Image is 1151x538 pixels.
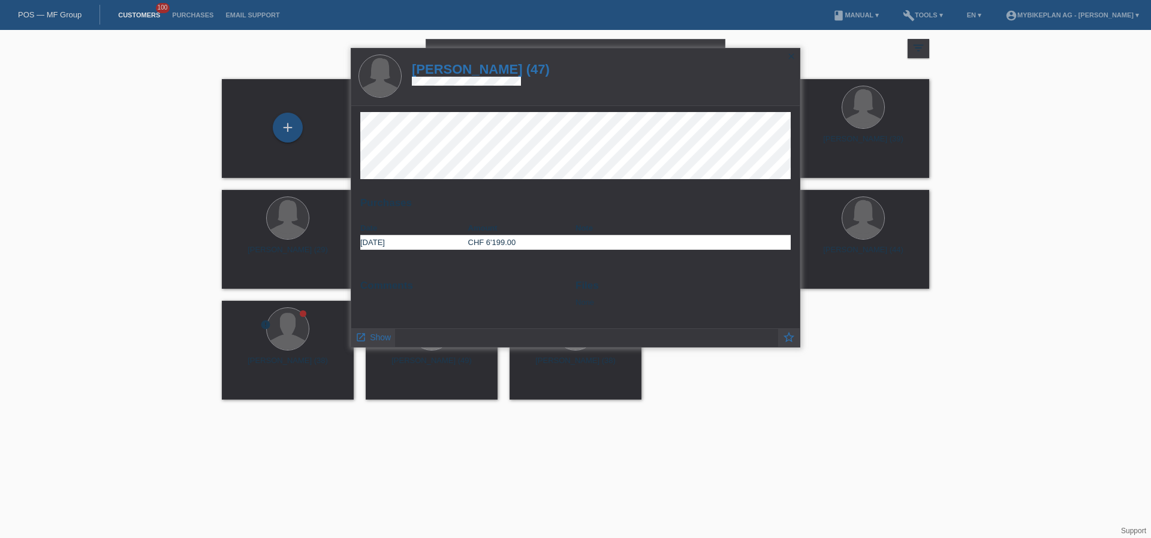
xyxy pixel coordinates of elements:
a: account_circleMybikeplan AG - [PERSON_NAME] ▾ [999,11,1145,19]
i: star_border [782,331,796,344]
div: [PERSON_NAME] (29) [231,245,344,264]
i: error [260,319,271,330]
div: [PERSON_NAME] (39) [807,134,920,153]
div: [PERSON_NAME] (44) [807,245,920,264]
td: CHF 6'199.00 [468,235,576,250]
input: Search... [426,39,725,67]
a: [PERSON_NAME] (47) [412,62,550,77]
a: bookManual ▾ [827,11,885,19]
a: Support [1121,527,1146,535]
div: [PERSON_NAME] (38) [231,356,344,375]
a: POS — MF Group [18,10,82,19]
div: [PERSON_NAME] (49) [375,356,488,375]
i: account_circle [1005,10,1017,22]
th: Note [575,221,791,235]
a: Email Support [219,11,285,19]
h2: Purchases [360,197,791,215]
td: [DATE] [360,235,468,250]
i: launch [355,332,366,343]
i: filter_list [912,41,925,55]
a: Customers [112,11,166,19]
i: build [903,10,915,22]
a: EN ▾ [961,11,987,19]
a: star_border [782,332,796,347]
h2: Comments [360,280,567,298]
div: unconfirmed, pending [260,319,271,332]
div: [PERSON_NAME] (38) [519,356,632,375]
span: 100 [156,3,170,13]
h2: Files [575,280,791,298]
i: book [833,10,845,22]
i: close [705,46,719,60]
a: Purchases [166,11,219,19]
th: Amount [468,221,576,235]
span: Show [370,333,391,342]
div: Add customer [273,117,302,138]
th: Date [360,221,468,235]
a: buildTools ▾ [897,11,949,19]
i: close [787,52,796,61]
div: None [575,280,791,307]
a: launch Show [355,329,391,344]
